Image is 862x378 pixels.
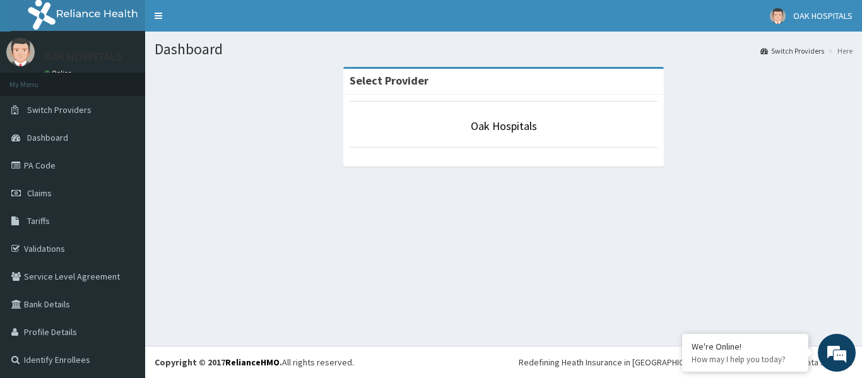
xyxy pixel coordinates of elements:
a: RelianceHMO [225,357,280,368]
a: Switch Providers [760,45,824,56]
strong: Copyright © 2017 . [155,357,282,368]
p: OAK HOSPITALS [44,51,122,62]
strong: Select Provider [350,73,428,88]
span: Switch Providers [27,104,92,115]
a: Online [44,69,74,78]
span: Claims [27,187,52,199]
li: Here [825,45,853,56]
a: Oak Hospitals [471,119,537,133]
p: How may I help you today? [692,354,799,365]
span: OAK HOSPITALS [793,10,853,21]
span: Tariffs [27,215,50,227]
footer: All rights reserved. [145,346,862,378]
h1: Dashboard [155,41,853,57]
div: Redefining Heath Insurance in [GEOGRAPHIC_DATA] using Telemedicine and Data Science! [519,356,853,369]
img: User Image [6,38,35,66]
div: We're Online! [692,341,799,352]
img: User Image [770,8,786,24]
span: Dashboard [27,132,68,143]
